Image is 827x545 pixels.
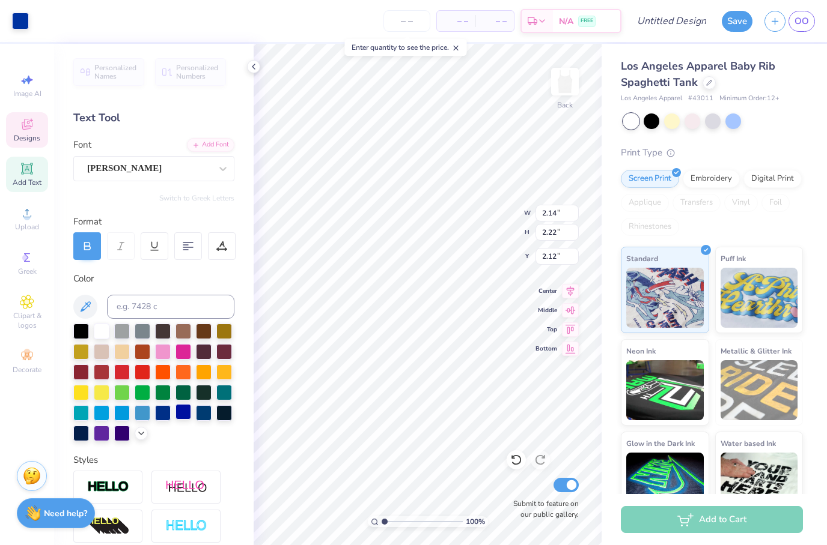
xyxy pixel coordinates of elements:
[722,11,752,32] button: Save
[345,39,467,56] div: Enter quantity to see the price.
[626,268,704,328] img: Standard
[761,194,790,212] div: Foil
[466,516,485,527] span: 100 %
[559,15,573,28] span: N/A
[383,10,430,32] input: – –
[73,272,234,286] div: Color
[73,138,91,152] label: Font
[621,94,682,104] span: Los Angeles Apparel
[13,365,41,375] span: Decorate
[719,94,780,104] span: Minimum Order: 12 +
[159,193,234,203] button: Switch to Greek Letters
[743,170,802,188] div: Digital Print
[721,268,798,328] img: Puff Ink
[15,222,39,232] span: Upload
[721,437,776,450] span: Water based Ink
[6,311,48,330] span: Clipart & logos
[536,345,557,353] span: Bottom
[626,252,658,265] span: Standard
[621,59,775,89] span: Los Angeles Apparel Baby Rib Spaghetti Tank
[627,9,716,33] input: Untitled Design
[536,306,557,315] span: Middle
[688,94,713,104] span: # 43011
[507,498,579,520] label: Submit to feature on our public gallery.
[73,110,234,126] div: Text Tool
[621,146,803,160] div: Print Type
[683,170,740,188] div: Embroidery
[626,453,704,513] img: Glow in the Dark Ink
[165,519,207,533] img: Negative Space
[87,517,129,536] img: 3d Illusion
[721,360,798,420] img: Metallic & Glitter Ink
[626,345,656,357] span: Neon Ink
[626,437,695,450] span: Glow in the Dark Ink
[73,453,234,467] div: Styles
[73,215,236,229] div: Format
[721,345,792,357] span: Metallic & Glitter Ink
[621,170,679,188] div: Screen Print
[536,287,557,295] span: Center
[721,453,798,513] img: Water based Ink
[187,138,234,152] div: Add Font
[13,178,41,187] span: Add Text
[483,15,507,28] span: – –
[14,133,40,143] span: Designs
[721,252,746,265] span: Puff Ink
[621,218,679,236] div: Rhinestones
[789,11,815,32] a: OO
[107,295,234,319] input: e.g. 7428 c
[444,15,468,28] span: – –
[724,194,758,212] div: Vinyl
[581,17,593,25] span: FREE
[621,194,669,212] div: Applique
[18,266,37,276] span: Greek
[94,64,137,80] span: Personalized Names
[673,194,721,212] div: Transfers
[44,508,87,519] strong: Need help?
[553,70,577,94] img: Back
[795,14,809,28] span: OO
[13,89,41,98] span: Image AI
[176,64,219,80] span: Personalized Numbers
[557,100,573,110] div: Back
[626,360,704,420] img: Neon Ink
[165,480,207,495] img: Shadow
[536,325,557,334] span: Top
[87,480,129,494] img: Stroke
